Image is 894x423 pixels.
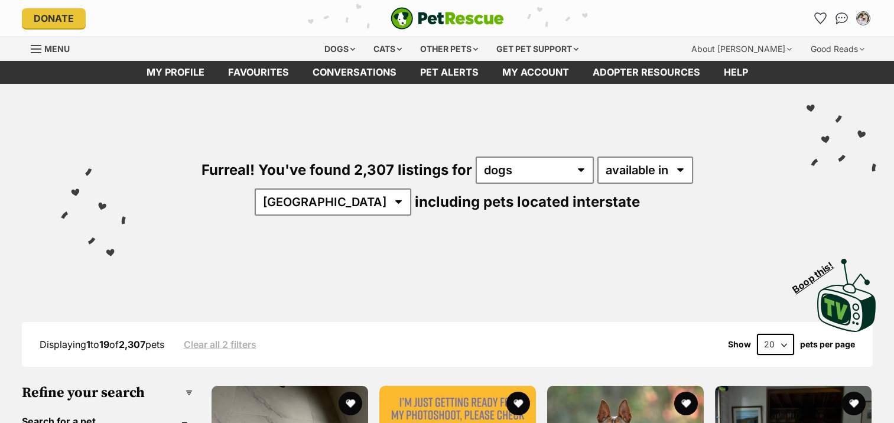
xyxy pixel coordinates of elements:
[119,339,145,350] strong: 2,307
[488,37,587,61] div: Get pet support
[391,7,504,30] a: PetRescue
[86,339,90,350] strong: 1
[22,385,193,401] h3: Refine your search
[490,61,581,84] a: My account
[857,12,869,24] img: Giovanna Carroll profile pic
[22,8,86,28] a: Donate
[728,340,751,349] span: Show
[833,9,851,28] a: Conversations
[391,7,504,30] img: logo-e224e6f780fb5917bec1dbf3a21bbac754714ae5b6737aabdf751b685950b380.svg
[581,61,712,84] a: Adopter resources
[506,392,530,415] button: favourite
[339,392,362,415] button: favourite
[412,37,486,61] div: Other pets
[811,9,873,28] ul: Account quick links
[44,44,70,54] span: Menu
[31,37,78,58] a: Menu
[817,248,876,334] a: Boop this!
[301,61,408,84] a: conversations
[802,37,873,61] div: Good Reads
[415,193,640,210] span: including pets located interstate
[201,161,472,178] span: Furreal! You've found 2,307 listings for
[791,252,845,295] span: Boop this!
[365,37,410,61] div: Cats
[184,339,256,350] a: Clear all 2 filters
[811,9,830,28] a: Favourites
[135,61,216,84] a: My profile
[836,12,848,24] img: chat-41dd97257d64d25036548639549fe6c8038ab92f7586957e7f3b1b290dea8141.svg
[842,392,866,415] button: favourite
[99,339,109,350] strong: 19
[408,61,490,84] a: Pet alerts
[712,61,760,84] a: Help
[216,61,301,84] a: Favourites
[683,37,800,61] div: About [PERSON_NAME]
[800,340,855,349] label: pets per page
[817,259,876,332] img: PetRescue TV logo
[674,392,698,415] button: favourite
[316,37,363,61] div: Dogs
[854,9,873,28] button: My account
[40,339,164,350] span: Displaying to of pets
